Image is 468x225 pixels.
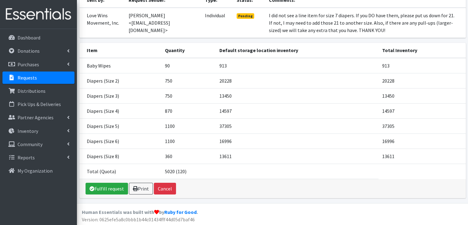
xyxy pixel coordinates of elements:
[18,101,61,107] p: Pick Ups & Deliveries
[161,149,216,164] td: 360
[2,98,74,110] a: Pick Ups & Deliveries
[79,118,161,133] td: Diapers (Size 5)
[161,88,216,103] td: 750
[216,103,378,118] td: 14597
[161,43,216,58] th: Quantity
[216,43,378,58] th: Default storage location inventory
[2,58,74,71] a: Purchases
[164,209,197,215] a: Ruby for Good
[79,103,161,118] td: Diapers (Size 4)
[79,133,161,149] td: Diapers (Size 6)
[154,183,176,194] button: Cancel
[378,133,466,149] td: 16996
[2,45,74,57] a: Donations
[2,165,74,177] a: My Organization
[201,8,233,38] td: Individual
[18,61,39,67] p: Purchases
[79,43,161,58] th: Item
[125,8,201,38] td: [PERSON_NAME] <[EMAIL_ADDRESS][DOMAIN_NAME]>
[82,216,195,223] span: Version: 0625efe5a8c0bbb1b44c01434fff44d05d7baf46
[18,48,40,54] p: Donations
[2,72,74,84] a: Requests
[378,149,466,164] td: 13611
[79,8,125,38] td: Love Wins Movement, Inc.
[216,149,378,164] td: 13611
[79,88,161,103] td: Diapers (Size 3)
[378,43,466,58] th: Total Inventory
[18,114,54,121] p: Partner Agencies
[18,141,42,147] p: Community
[161,73,216,88] td: 750
[2,111,74,124] a: Partner Agencies
[18,88,46,94] p: Distributions
[161,118,216,133] td: 1100
[79,164,161,179] td: Total (Quota)
[79,73,161,88] td: Diapers (Size 2)
[216,73,378,88] td: 20228
[237,13,254,19] span: Pending
[216,88,378,103] td: 13450
[161,133,216,149] td: 1100
[18,35,40,41] p: Dashboard
[216,133,378,149] td: 16996
[82,209,198,215] strong: Human Essentials was built with by .
[161,58,216,73] td: 90
[378,88,466,103] td: 13450
[86,183,128,194] a: Fulfill request
[265,8,466,38] td: I did not see a line item for size 7 diapers. If you DO have them, please put us down for 21. If ...
[129,183,153,194] a: Print
[2,31,74,44] a: Dashboard
[79,149,161,164] td: Diapers (Size 8)
[2,151,74,164] a: Reports
[378,58,466,73] td: 913
[216,118,378,133] td: 37305
[216,58,378,73] td: 913
[18,154,35,161] p: Reports
[2,85,74,97] a: Distributions
[2,4,74,25] img: HumanEssentials
[18,75,37,81] p: Requests
[378,103,466,118] td: 14597
[18,128,38,134] p: Inventory
[2,138,74,150] a: Community
[378,73,466,88] td: 20228
[2,125,74,137] a: Inventory
[18,168,53,174] p: My Organization
[161,103,216,118] td: 870
[79,58,161,73] td: Baby Wipes
[161,164,216,179] td: 5020 (120)
[378,118,466,133] td: 37305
